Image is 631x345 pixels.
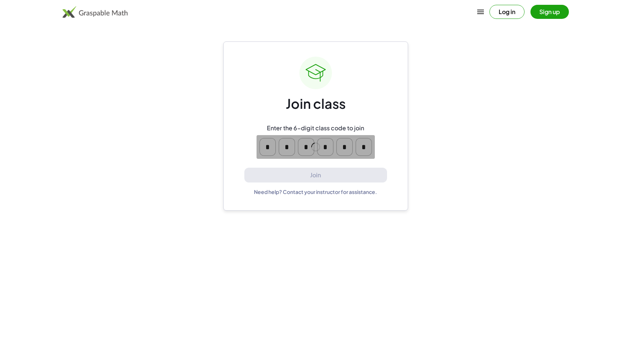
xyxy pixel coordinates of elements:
div: Enter the 6-digit class code to join [267,124,364,132]
button: Join [244,168,387,183]
button: Sign up [530,5,569,19]
div: Join class [286,95,346,113]
div: Need help? Contact your instructor for assistance. [254,188,377,195]
button: Log in [489,5,525,19]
